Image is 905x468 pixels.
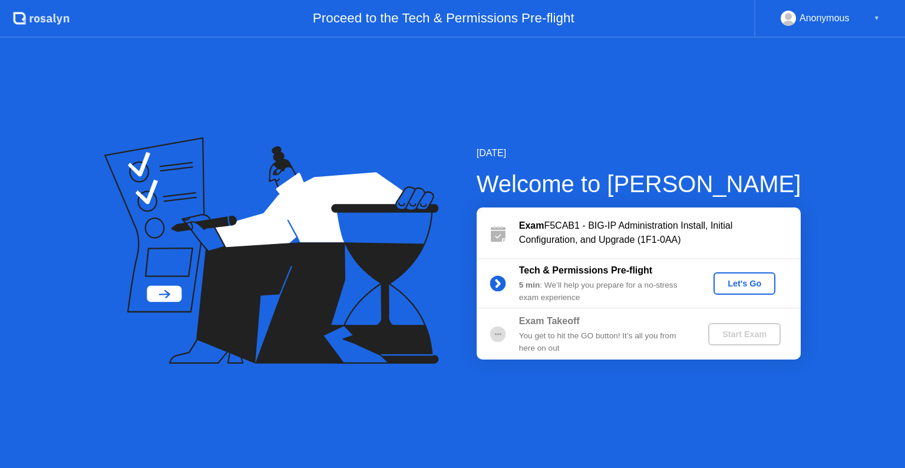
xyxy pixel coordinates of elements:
button: Start Exam [708,323,781,345]
div: : We’ll help you prepare for a no-stress exam experience [519,279,689,304]
b: Tech & Permissions Pre-flight [519,265,652,275]
div: Anonymous [800,11,850,26]
div: F5CAB1 - BIG-IP Administration Install, Initial Configuration, and Upgrade (1F1-0AA) [519,219,801,247]
div: Welcome to [PERSON_NAME] [477,166,801,202]
div: Let's Go [718,279,771,288]
b: Exam Takeoff [519,316,580,326]
div: ▼ [874,11,880,26]
b: 5 min [519,281,540,289]
button: Let's Go [714,272,775,295]
b: Exam [519,220,544,230]
div: [DATE] [477,146,801,160]
div: Start Exam [713,329,776,339]
div: You get to hit the GO button! It’s all you from here on out [519,330,689,354]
